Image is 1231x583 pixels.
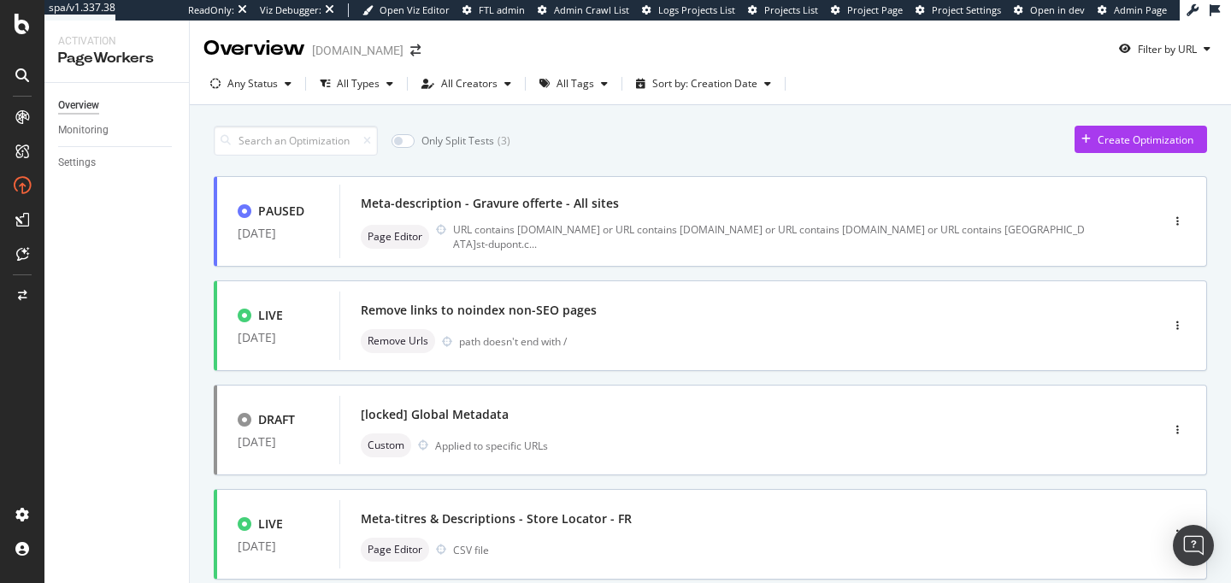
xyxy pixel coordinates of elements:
div: neutral label [361,433,411,457]
div: Activation [58,34,175,49]
div: Applied to specific URLs [435,439,548,453]
div: neutral label [361,538,429,562]
div: neutral label [361,329,435,353]
div: PAUSED [258,203,304,220]
a: FTL admin [462,3,525,17]
a: Settings [58,154,177,172]
a: Projects List [748,3,818,17]
span: Projects List [764,3,818,16]
a: Open Viz Editor [362,3,450,17]
div: All Tags [557,79,594,89]
a: Project Page [831,3,903,17]
div: LIVE [258,307,283,324]
span: Project Settings [932,3,1001,16]
div: [locked] Global Metadata [361,406,509,423]
div: DRAFT [258,411,295,428]
a: Admin Page [1098,3,1167,17]
span: Admin Crawl List [554,3,629,16]
div: [DATE] [238,539,319,553]
div: Settings [58,154,96,172]
a: Overview [58,97,177,115]
button: All Tags [533,70,615,97]
span: Custom [368,440,404,450]
div: Sort by: Creation Date [652,79,757,89]
div: Any Status [227,79,278,89]
span: Admin Page [1114,3,1167,16]
div: Only Split Tests [421,133,494,148]
span: Open Viz Editor [380,3,450,16]
div: Meta-description - Gravure offerte - All sites [361,195,619,212]
button: Sort by: Creation Date [629,70,778,97]
div: PageWorkers [58,49,175,68]
div: Open Intercom Messenger [1173,525,1214,566]
div: Remove links to noindex non-SEO pages [361,302,597,319]
button: Filter by URL [1112,35,1217,62]
span: ... [529,237,537,251]
div: All Types [337,79,380,89]
div: [DATE] [238,227,319,240]
div: Overview [203,34,305,63]
div: arrow-right-arrow-left [410,44,421,56]
button: All Creators [415,70,518,97]
div: CSV file [453,543,489,557]
div: LIVE [258,515,283,533]
a: Open in dev [1014,3,1085,17]
a: Logs Projects List [642,3,735,17]
div: ReadOnly: [188,3,234,17]
div: [DATE] [238,435,319,449]
span: FTL admin [479,3,525,16]
span: Project Page [847,3,903,16]
div: Meta-titres & Descriptions - Store Locator - FR [361,510,632,527]
div: path doesn't end with / [459,334,1087,349]
span: Page Editor [368,232,422,242]
div: Viz Debugger: [260,3,321,17]
a: Monitoring [58,121,177,139]
div: ( 3 ) [498,133,510,148]
div: Create Optimization [1098,132,1193,147]
input: Search an Optimization [214,126,378,156]
div: [DATE] [238,331,319,344]
button: Create Optimization [1075,126,1207,153]
div: [DOMAIN_NAME] [312,42,403,59]
a: Project Settings [916,3,1001,17]
div: Filter by URL [1138,42,1197,56]
span: Remove Urls [368,336,428,346]
button: All Types [313,70,400,97]
span: Page Editor [368,545,422,555]
div: Monitoring [58,121,109,139]
a: Admin Crawl List [538,3,629,17]
span: Logs Projects List [658,3,735,16]
div: All Creators [441,79,498,89]
div: Overview [58,97,99,115]
div: neutral label [361,225,429,249]
div: URL contains [DOMAIN_NAME] or URL contains [DOMAIN_NAME] or URL contains [DOMAIN_NAME] or URL con... [453,222,1087,251]
span: Open in dev [1030,3,1085,16]
button: Any Status [203,70,298,97]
